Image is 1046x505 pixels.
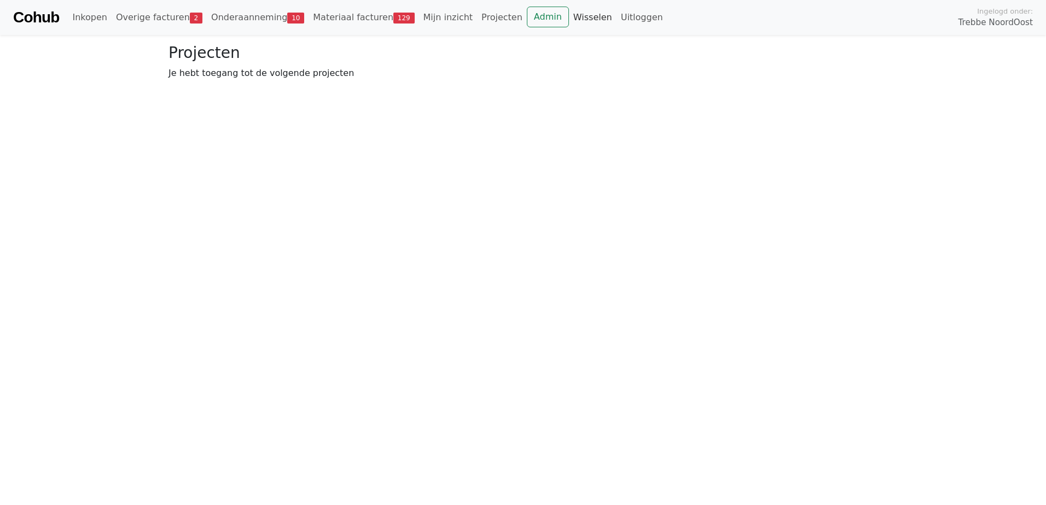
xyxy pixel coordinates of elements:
h3: Projecten [168,44,878,62]
a: Overige facturen2 [112,7,207,28]
a: Mijn inzicht [419,7,478,28]
a: Inkopen [68,7,111,28]
span: 10 [287,13,304,24]
span: 129 [393,13,415,24]
span: Ingelogd onder: [977,6,1033,16]
p: Je hebt toegang tot de volgende projecten [168,67,878,80]
a: Onderaanneming10 [207,7,309,28]
a: Uitloggen [617,7,667,28]
a: Materiaal facturen129 [309,7,419,28]
a: Projecten [477,7,527,28]
a: Wisselen [569,7,617,28]
a: Cohub [13,4,59,31]
span: Trebbe NoordOost [958,16,1033,29]
span: 2 [190,13,202,24]
a: Admin [527,7,569,27]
